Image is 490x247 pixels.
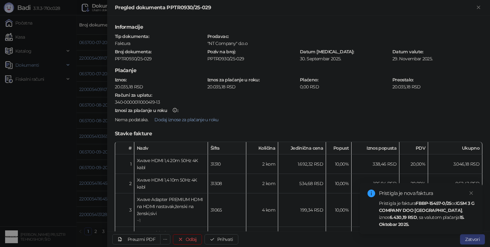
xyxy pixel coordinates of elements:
[379,200,474,213] strong: GSM 3 G COMPANY DOO [GEOGRAPHIC_DATA]
[326,174,352,193] td: 10,00%
[204,234,238,244] button: Prihvati
[352,154,399,174] td: 338,46 RSD
[115,77,126,83] strong: Iznos :
[115,49,151,55] strong: Broj dokumenta :
[416,200,451,206] strong: FBBP-15457-0/25
[367,190,375,197] span: info-circle
[173,234,202,244] button: Odbij
[115,67,482,74] h5: Plaćanje
[115,108,167,113] div: Iznosi za plaćanje u roku
[411,161,425,167] span: 20,00 %
[112,234,160,244] a: Preuzmi PDF
[411,181,425,186] span: 20,00 %
[207,56,297,62] div: PPTR0930/25-029
[379,200,475,228] div: Pristigla je faktura od , iznos , sa valutom plaćanja
[137,218,141,223] span: ~1
[114,56,205,62] div: PPTR0930/25-029
[115,174,134,193] td: 2
[149,115,223,125] button: Dodaj iznose za plaćanje u roku
[299,56,390,62] div: 30. Septembar 2025.
[208,142,246,154] th: Šifra
[326,193,352,227] td: 10,00%
[475,4,482,11] button: Zatvori
[207,84,298,90] div: 20.035,18 RSD
[115,23,482,31] h5: Informacije
[428,174,482,193] td: 962,42 RSD
[392,84,483,90] div: 20.035,18 RSD
[114,41,205,46] div: Faktura
[469,191,473,195] span: close
[300,77,318,83] strong: Plaćeno :
[115,92,152,98] strong: Računi za uplatu :
[468,190,475,197] a: Close
[134,142,208,154] th: Naziv
[115,34,149,39] strong: Tip dokumenta :
[207,34,228,39] strong: Prodavac :
[278,193,326,227] td: 199,34 RSD
[399,142,428,154] th: PDV
[428,142,482,154] th: Ukupno
[115,154,134,174] td: 1
[299,84,390,90] div: 0,00 RSD
[352,142,399,154] th: Iznos popusta
[392,56,483,62] div: 29. Novembar 2025.
[137,176,205,191] div: Xwave HDMI 1,4 10m 50Hz 4K kabl
[207,77,259,83] strong: Iznos za plaćanje u roku :
[115,117,148,123] span: Nema podataka
[428,154,482,174] td: 3.046,18 RSD
[390,214,417,220] strong: 6.430,19 RSD
[115,99,482,105] div: 340-0000011000419-13
[115,130,482,138] h5: Stavke fakture
[326,142,352,154] th: Popust
[392,49,423,55] strong: Datum valute :
[114,115,483,125] div: .
[246,193,278,227] td: 4 kom
[246,174,278,193] td: 2 kom
[163,237,167,242] span: ellipsis
[352,174,399,193] td: 106,94 RSD
[278,154,326,174] td: 1.692,32 RSD
[115,193,134,227] td: 3
[326,154,352,174] td: 10,00%
[137,196,205,217] div: Xwave Adapter PREMIUM HDMI na HDMI nastavak,ženski na ženski,sivi
[246,154,278,174] td: 2 kom
[114,84,205,90] div: 20.035,18 RSD
[115,142,134,154] th: #
[392,77,413,83] strong: Preostalo :
[115,108,178,113] strong: :
[278,174,326,193] td: 534,68 RSD
[278,142,326,154] th: Jedinična cena
[208,193,246,227] td: 31065
[379,190,475,197] div: Pristigla je nova faktura
[246,142,278,154] th: Količina
[207,49,235,55] strong: Poziv na broj :
[460,234,485,244] button: Zatvori
[352,193,399,227] td: 79,74 RSD
[300,49,354,55] strong: Datum [MEDICAL_DATA] :
[128,236,155,242] div: Preuzmi PDF
[207,41,482,46] div: "NT Company" d.o.o
[208,174,246,193] td: 31308
[208,154,246,174] td: 31310
[137,157,205,171] div: Xwave HDMI 1,4 20m 50Hz 4K kabl
[115,4,475,11] div: Pregled dokumenta PPTR0930/25-029
[379,214,464,227] strong: 15. Oktobar 2025.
